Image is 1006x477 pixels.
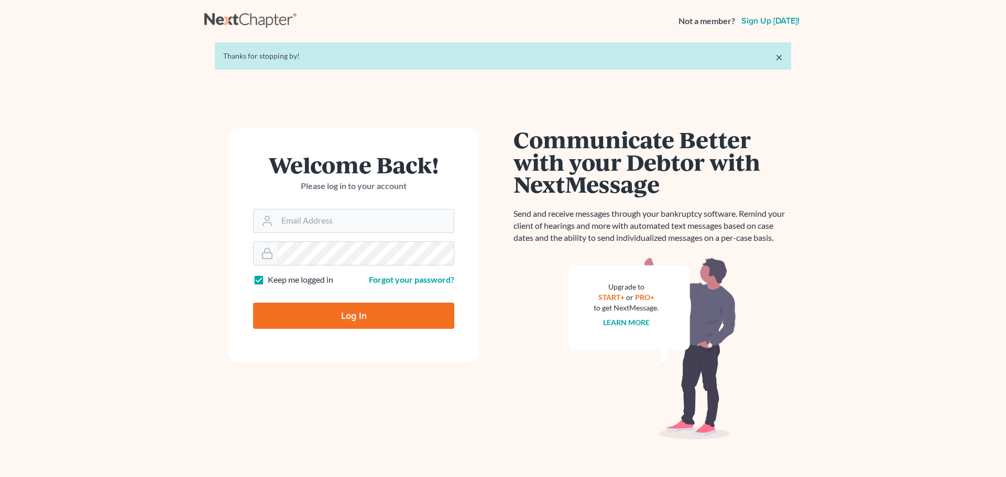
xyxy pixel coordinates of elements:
div: to get NextMessage. [594,303,659,313]
strong: Not a member? [679,15,735,27]
label: Keep me logged in [268,274,333,286]
a: × [775,51,783,63]
a: START+ [598,293,625,302]
span: or [626,293,633,302]
h1: Communicate Better with your Debtor with NextMessage [513,128,791,195]
input: Log In [253,303,454,329]
h1: Welcome Back! [253,153,454,176]
p: Please log in to your account [253,180,454,192]
div: Thanks for stopping by! [223,51,783,61]
a: PRO+ [635,293,654,302]
a: Forgot your password? [369,274,454,284]
input: Email Address [277,209,454,232]
div: Upgrade to [594,282,659,292]
a: Learn more [603,318,650,327]
p: Send and receive messages through your bankruptcy software. Remind your client of hearings and mo... [513,208,791,244]
img: nextmessage_bg-59042aed3d76b12b5cd301f8e5b87938c9018125f34e5fa2b7a6b67550977c72.svg [568,257,736,440]
a: Sign up [DATE]! [739,17,802,25]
